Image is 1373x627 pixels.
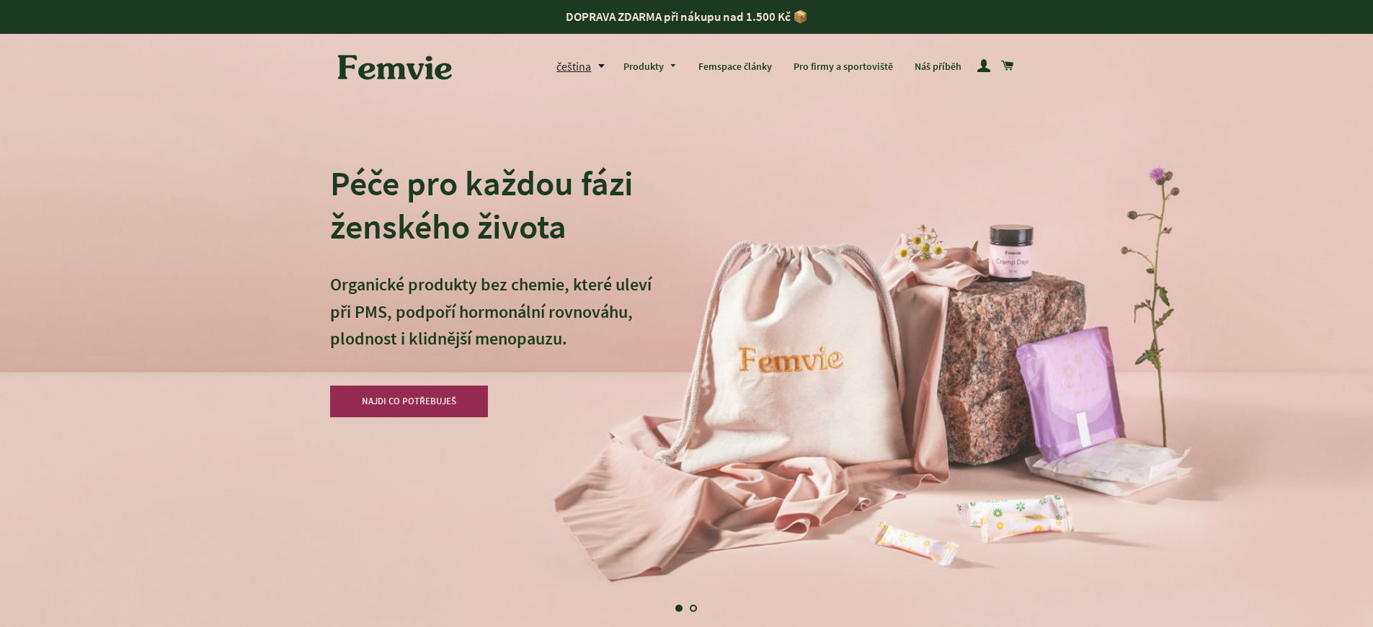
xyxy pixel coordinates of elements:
button: čeština [556,57,613,76]
a: Načíst snímek 2 [687,601,701,615]
a: NAJDI CO POTŘEBUJEŠ [330,386,489,417]
button: Další snímek [1012,591,1048,627]
a: Pro firmy a sportoviště [783,48,904,86]
a: Posun 1, aktuální [672,601,687,615]
p: Organické produkty bez chemie, které uleví při PMS, podpoří hormonální rovnováhu, plodnost i klid... [330,271,652,379]
img: Femvie [330,45,460,89]
a: Náš příběh [904,48,972,86]
button: Předchozí snímek [321,591,357,627]
a: Produkty [613,48,688,86]
h2: Péče pro každou fázi ženského života [330,161,652,248]
a: Femspace články [688,48,783,86]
